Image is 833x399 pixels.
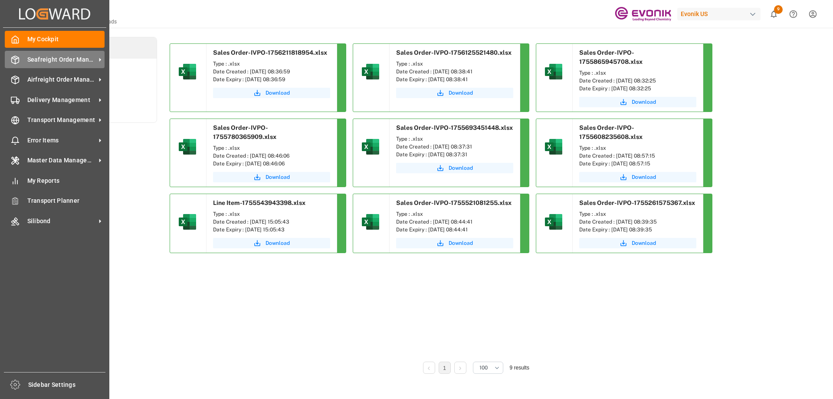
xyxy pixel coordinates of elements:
a: 1 [443,365,446,371]
span: Sales Order-IVPO-1755780365909.xlsx [213,124,276,140]
span: Download [266,89,290,97]
div: Date Expiry : [DATE] 08:46:06 [213,160,330,168]
span: Download [632,239,656,247]
div: Type : .xlsx [579,210,696,218]
div: Type : .xlsx [213,144,330,152]
div: Date Expiry : [DATE] 08:44:41 [396,226,513,234]
div: Date Created : [DATE] 08:37:31 [396,143,513,151]
span: Download [266,239,290,247]
span: Download [449,239,473,247]
span: My Cockpit [27,35,105,44]
div: Date Expiry : [DATE] 08:38:41 [396,76,513,83]
li: Previous Page [423,362,435,374]
div: Date Expiry : [DATE] 15:05:43 [213,226,330,234]
li: 1 [439,362,451,374]
span: Sales Order-IVPO-1755261575367.xlsx [579,199,695,206]
div: Date Created : [DATE] 08:44:41 [396,218,513,226]
div: Date Created : [DATE] 08:32:25 [579,77,696,85]
span: Transport Planner [27,196,105,205]
span: Download [266,173,290,181]
span: Airfreight Order Management [27,75,96,84]
span: Sales Order-IVPO-1755865945708.xlsx [579,49,643,65]
span: Transport Management [27,115,96,125]
img: Evonik-brand-mark-Deep-Purple-RGB.jpeg_1700498283.jpeg [615,7,671,22]
img: microsoft-excel-2019--v1.png [177,136,198,157]
span: Sales Order-IVPO-1755693451448.xlsx [396,124,513,131]
span: Download [632,173,656,181]
button: Download [396,88,513,98]
button: Help Center [784,4,803,24]
span: 9 results [510,365,529,371]
div: Date Expiry : [DATE] 08:39:35 [579,226,696,234]
span: Sales Order-IVPO-1755521081255.xlsx [396,199,512,206]
button: Evonik US [677,6,764,22]
span: Sidebar Settings [28,380,106,389]
button: open menu [473,362,503,374]
div: Type : .xlsx [396,135,513,143]
img: microsoft-excel-2019--v1.png [543,211,564,232]
img: microsoft-excel-2019--v1.png [543,136,564,157]
span: Sales Order-IVPO-1756211818954.xlsx [213,49,327,56]
div: Date Created : [DATE] 08:46:06 [213,152,330,160]
a: Transport Planner [5,192,105,209]
button: Download [579,238,696,248]
span: Silibond [27,217,96,226]
div: Date Created : [DATE] 08:57:15 [579,152,696,160]
img: microsoft-excel-2019--v1.png [543,61,564,82]
span: Seafreight Order Management [27,55,96,64]
div: Type : .xlsx [396,60,513,68]
span: My Reports [27,176,105,185]
div: Evonik US [677,8,761,20]
div: Type : .xlsx [579,144,696,152]
button: Download [213,172,330,182]
span: 100 [479,364,488,372]
div: Date Expiry : [DATE] 08:36:59 [213,76,330,83]
span: 9 [774,5,783,14]
span: Download [449,164,473,172]
span: Sales Order-IVPO-1756125521480.xlsx [396,49,512,56]
a: My Reports [5,172,105,189]
span: Line Item-1755543943398.xlsx [213,199,305,206]
button: show 9 new notifications [764,4,784,24]
span: Delivery Management [27,96,96,105]
span: Error Items [27,136,96,145]
div: Date Created : [DATE] 08:38:41 [396,68,513,76]
div: Date Created : [DATE] 08:39:35 [579,218,696,226]
span: Master Data Management [27,156,96,165]
div: Type : .xlsx [579,69,696,77]
img: microsoft-excel-2019--v1.png [177,211,198,232]
div: Type : .xlsx [213,210,330,218]
div: Date Created : [DATE] 15:05:43 [213,218,330,226]
img: microsoft-excel-2019--v1.png [360,136,381,157]
img: microsoft-excel-2019--v1.png [177,61,198,82]
span: Download [449,89,473,97]
span: Sales Order-IVPO-1755608235608.xlsx [579,124,643,140]
span: Download [632,98,656,106]
button: Download [213,88,330,98]
div: Date Expiry : [DATE] 08:57:15 [579,160,696,168]
div: Date Expiry : [DATE] 08:32:25 [579,85,696,92]
div: Date Expiry : [DATE] 08:37:31 [396,151,513,158]
img: microsoft-excel-2019--v1.png [360,211,381,232]
li: Next Page [454,362,466,374]
a: My Cockpit [5,31,105,48]
button: Download [579,97,696,107]
img: microsoft-excel-2019--v1.png [360,61,381,82]
button: Download [579,172,696,182]
div: Type : .xlsx [213,60,330,68]
button: Download [396,238,513,248]
button: Download [213,238,330,248]
button: Download [396,163,513,173]
div: Date Created : [DATE] 08:36:59 [213,68,330,76]
div: Type : .xlsx [396,210,513,218]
